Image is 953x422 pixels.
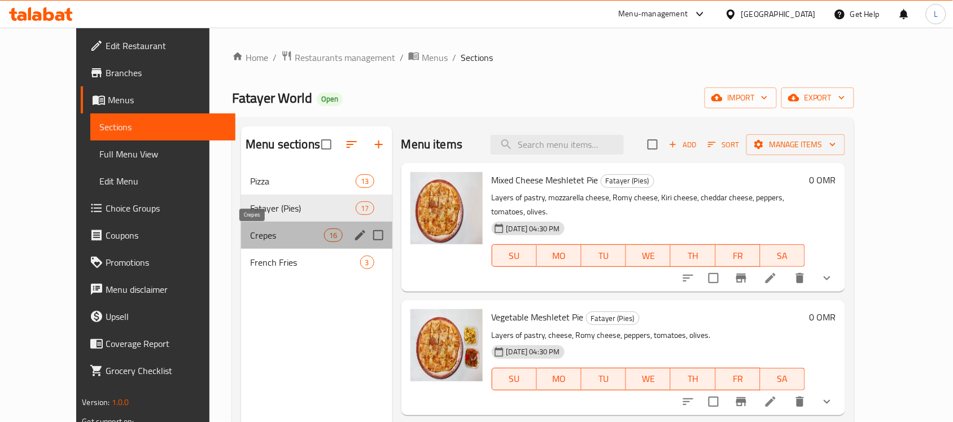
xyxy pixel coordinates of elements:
[81,330,235,357] a: Coverage Report
[250,256,360,269] span: French Fries
[705,87,777,108] button: import
[582,368,626,390] button: TU
[408,50,448,65] a: Menus
[81,249,235,276] a: Promotions
[541,371,577,387] span: MO
[317,93,343,106] div: Open
[786,388,814,415] button: delete
[492,172,598,188] span: Mixed Cheese Meshletet Pie
[273,51,277,64] li: /
[728,388,755,415] button: Branch-specific-item
[814,265,841,292] button: show more
[814,388,841,415] button: show more
[410,309,483,381] img: Vegetable Meshletet Pie
[492,191,805,219] p: Layers of pastry, mozzarella cheese, Romy cheese, Kiri cheese, cheddar cheese, peppers, tomatoes,...
[106,201,226,215] span: Choice Groups
[786,265,814,292] button: delete
[665,136,701,153] span: Add item
[246,136,320,153] h2: Menu sections
[492,244,537,267] button: SU
[106,228,226,242] span: Coupons
[537,368,582,390] button: MO
[820,395,834,408] svg: Show Choices
[81,303,235,330] a: Upsell
[452,51,456,64] li: /
[106,256,226,269] span: Promotions
[631,371,666,387] span: WE
[702,266,725,290] span: Select to update
[541,248,577,264] span: MO
[705,136,742,153] button: Sort
[746,134,845,155] button: Manage items
[810,309,836,325] h6: 0 OMR
[356,176,373,187] span: 13
[601,174,654,188] div: Fatayer (Pies)
[250,228,324,242] span: Crepes
[820,271,834,285] svg: Show Choices
[324,228,342,242] div: items
[675,248,711,264] span: TH
[716,368,760,390] button: FR
[671,244,715,267] button: TH
[111,395,129,410] span: 1.0.0
[81,32,235,59] a: Edit Restaurant
[702,390,725,414] span: Select to update
[671,368,715,390] button: TH
[99,174,226,188] span: Edit Menu
[492,368,537,390] button: SU
[99,120,226,134] span: Sections
[90,113,235,140] a: Sections
[728,265,755,292] button: Branch-specific-item
[90,168,235,195] a: Edit Menu
[106,364,226,377] span: Grocery Checklist
[537,244,582,267] button: MO
[716,244,760,267] button: FR
[790,91,845,105] span: export
[314,133,338,156] span: Select all sections
[81,222,235,249] a: Coupons
[317,94,343,104] span: Open
[586,371,622,387] span: TU
[81,195,235,222] a: Choice Groups
[631,248,666,264] span: WE
[714,91,768,105] span: import
[720,371,756,387] span: FR
[250,174,356,188] span: Pizza
[401,136,463,153] h2: Menu items
[701,136,746,153] span: Sort items
[108,93,226,107] span: Menus
[586,248,622,264] span: TU
[665,136,701,153] button: Add
[764,395,777,408] a: Edit menu item
[250,201,356,215] span: Fatayer (Pies)
[755,138,836,152] span: Manage items
[765,371,801,387] span: SA
[325,230,342,241] span: 16
[90,140,235,168] a: Full Menu View
[232,51,268,64] a: Home
[232,85,312,111] span: Fatayer World
[497,248,532,264] span: SU
[810,172,836,188] h6: 0 OMR
[106,310,226,323] span: Upsell
[502,346,565,357] span: [DATE] 04:30 PM
[295,51,395,64] span: Restaurants management
[934,8,938,20] span: L
[281,50,395,65] a: Restaurants management
[241,163,392,280] nav: Menu sections
[81,86,235,113] a: Menus
[241,249,392,276] div: French Fries3
[626,244,671,267] button: WE
[361,257,374,268] span: 3
[720,248,756,264] span: FR
[741,8,816,20] div: [GEOGRAPHIC_DATA]
[338,131,365,158] span: Sort sections
[106,66,226,80] span: Branches
[492,328,805,342] p: Layers of pastry, cheese, Romy cheese, peppers, tomatoes, olives.
[356,203,373,214] span: 17
[106,39,226,52] span: Edit Restaurant
[106,337,226,350] span: Coverage Report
